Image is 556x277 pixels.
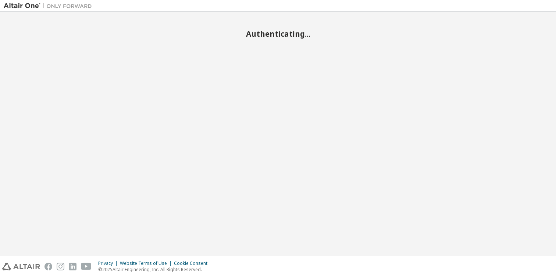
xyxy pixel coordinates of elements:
[81,263,92,270] img: youtube.svg
[2,263,40,270] img: altair_logo.svg
[57,263,64,270] img: instagram.svg
[98,266,212,273] p: © 2025 Altair Engineering, Inc. All Rights Reserved.
[44,263,52,270] img: facebook.svg
[4,29,552,39] h2: Authenticating...
[174,260,212,266] div: Cookie Consent
[4,2,96,10] img: Altair One
[98,260,120,266] div: Privacy
[120,260,174,266] div: Website Terms of Use
[69,263,76,270] img: linkedin.svg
